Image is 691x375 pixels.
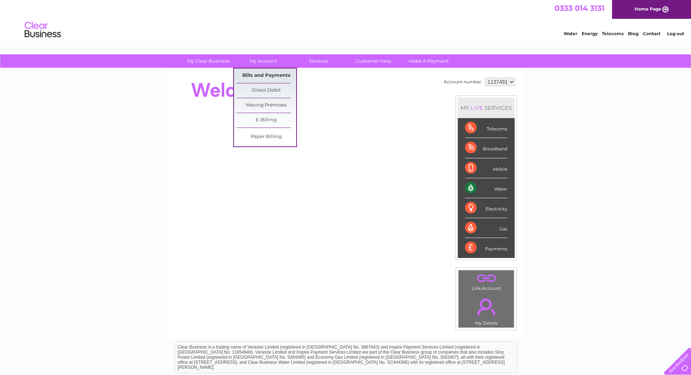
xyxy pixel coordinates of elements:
[236,98,296,113] a: Moving Premises
[460,272,512,285] a: .
[175,4,517,35] div: Clear Business is a trading name of Verastar Limited (registered in [GEOGRAPHIC_DATA] No. 3667643...
[236,130,296,144] a: Paper Billing
[236,68,296,83] a: Bills and Payments
[628,31,638,36] a: Blog
[24,19,61,41] img: logo.png
[643,31,661,36] a: Contact
[564,31,577,36] a: Water
[460,294,512,320] a: .
[442,76,483,88] td: Account number
[399,54,458,68] a: Make A Payment
[465,238,507,258] div: Payments
[344,54,403,68] a: Customer Help
[465,198,507,218] div: Electricity
[554,4,604,13] a: 0333 014 3131
[236,83,296,98] a: Direct Debit
[458,270,514,293] td: Link Account
[465,118,507,138] div: Telecoms
[465,178,507,198] div: Water
[465,138,507,158] div: Broadband
[469,104,485,111] div: LIVE
[234,54,293,68] a: My Account
[179,54,238,68] a: My Clear Business
[582,31,598,36] a: Energy
[458,292,514,328] td: My Details
[458,97,515,118] div: MY SERVICES
[465,218,507,238] div: Gas
[289,54,348,68] a: Services
[236,113,296,128] a: E-Billing
[667,31,684,36] a: Log out
[602,31,624,36] a: Telecoms
[465,158,507,178] div: Mobile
